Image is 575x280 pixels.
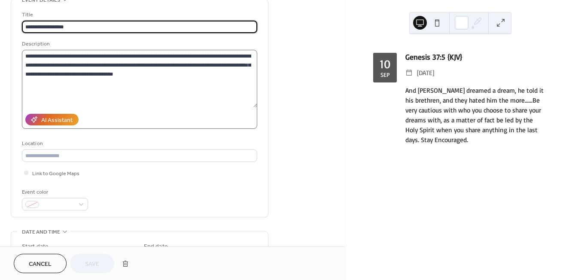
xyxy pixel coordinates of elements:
[22,242,49,251] div: Start date
[22,40,256,49] div: Description
[32,169,79,178] span: Link to Google Maps
[22,10,256,19] div: Title
[405,67,413,78] div: ​
[22,228,60,237] span: Date and time
[380,58,390,70] div: 10
[25,114,79,125] button: AI Assistant
[14,254,67,273] button: Cancel
[41,116,73,125] div: AI Assistant
[22,188,86,197] div: Event color
[417,67,434,78] span: [DATE]
[405,85,547,145] div: And [PERSON_NAME] dreamed a dream, he told it his brethren, and they hated him the more……Be very ...
[405,51,547,62] div: Genesis 37:5 {KJV}
[144,242,168,251] div: End date
[22,139,256,148] div: Location
[380,72,389,78] div: Sep
[29,260,52,269] span: Cancel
